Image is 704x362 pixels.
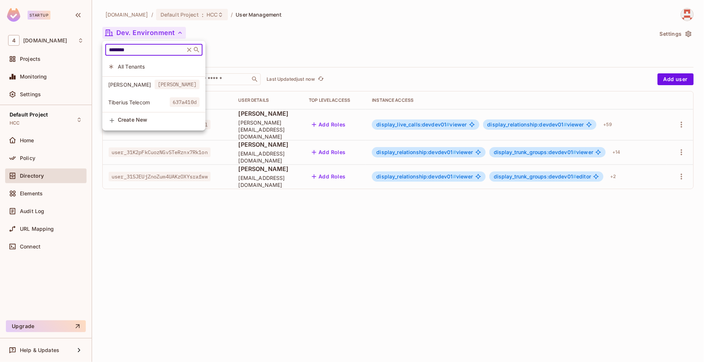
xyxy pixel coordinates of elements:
[118,63,200,70] span: All Tenants
[102,94,205,110] div: Show only users with a role in this tenant: Tiberius Telecom
[118,117,200,123] span: Create New
[108,81,155,88] span: [PERSON_NAME]
[155,80,200,89] span: [PERSON_NAME]
[170,97,200,107] span: 637a410d
[108,99,170,106] span: Tiberius Telecom
[102,77,205,93] div: Show only users with a role in this tenant: Tiberius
